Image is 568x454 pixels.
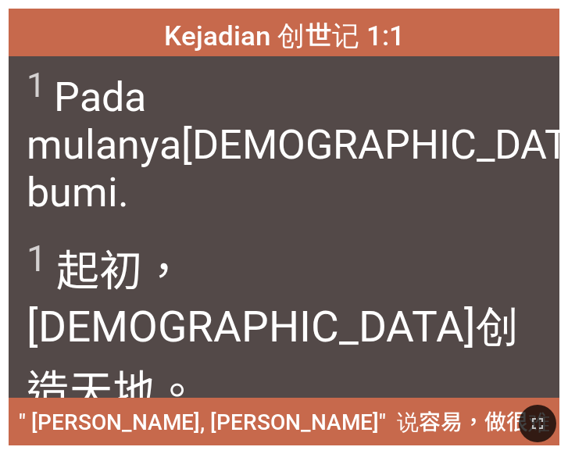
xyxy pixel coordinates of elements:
[27,238,47,280] sup: 1
[27,246,519,416] wh7225: ， [DEMOGRAPHIC_DATA]
[113,366,198,416] wh8064: 地
[164,13,405,55] span: Kejadian 创世记 1:1
[155,366,198,416] wh776: 。
[27,236,541,419] span: 起初
[70,366,198,416] wh1254: 天
[118,169,129,216] wh776: .
[27,66,45,105] sup: 1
